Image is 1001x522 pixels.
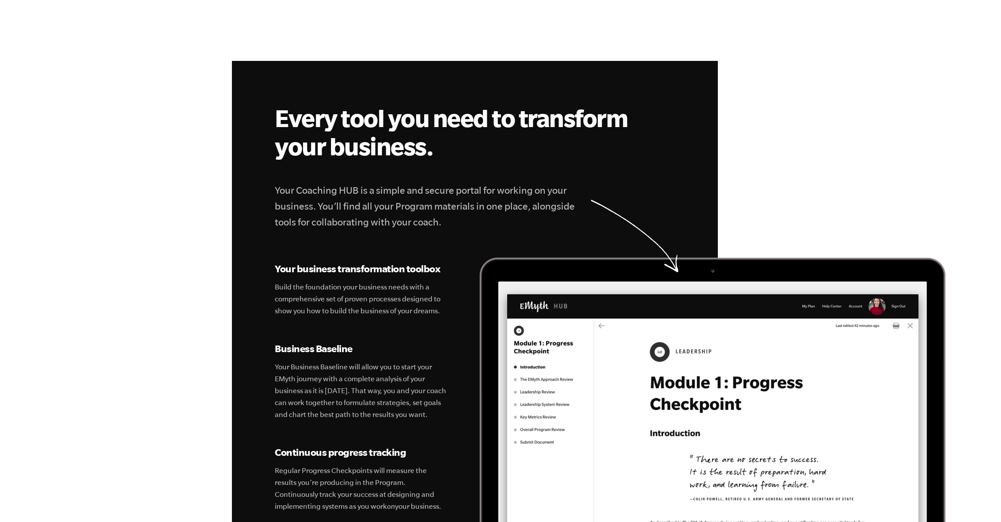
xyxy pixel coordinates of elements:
[275,182,593,230] h4: Your Coaching HUB is a simple and secure portal for working on your business. You’ll find all you...
[275,361,448,421] p: Your Business Baseline will allow you to start your EMyth journey with a complete analysis of you...
[275,342,448,356] h3: Business Baseline
[275,262,448,276] h3: Your business transformation toolbox
[957,480,1001,522] iframe: Chat Widget
[275,104,628,160] h2: Every tool you need to transform your business.
[387,502,395,510] i: on
[275,445,448,459] h3: Continuous progress tracking
[275,281,448,317] p: Build the foundation your business needs with a comprehensive set of proven processes designed to...
[275,465,448,512] p: Regular Progress Checkpoints will measure the results you’re producing in the Program. Continuous...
